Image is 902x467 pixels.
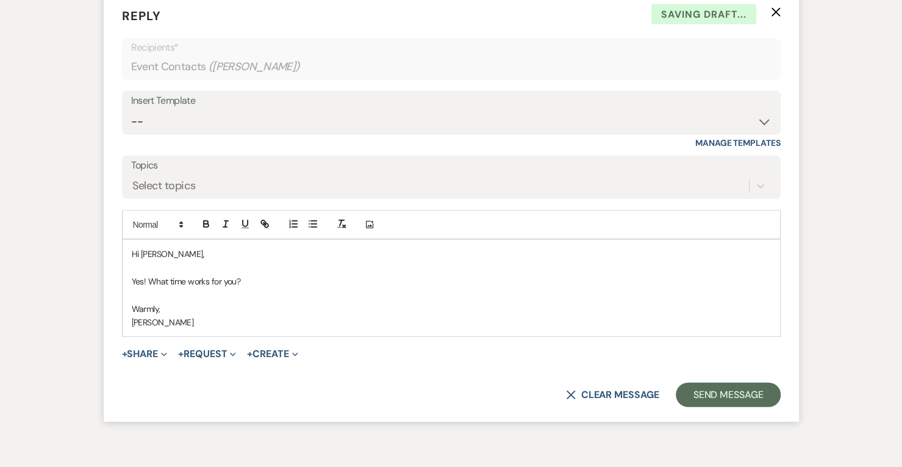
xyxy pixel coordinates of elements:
p: Hi [PERSON_NAME], [132,247,771,261]
p: Yes! What time works for you? [132,275,771,288]
button: Request [178,349,236,359]
span: + [178,349,184,359]
div: Event Contacts [131,55,771,79]
label: Topics [131,157,771,175]
button: Send Message [676,383,780,407]
button: Clear message [566,390,659,400]
button: Create [247,349,298,359]
p: Recipients* [131,40,771,56]
a: Manage Templates [695,137,781,148]
span: Reply [122,8,161,24]
p: Warmly, [132,302,771,316]
span: Saving draft... [651,4,756,25]
span: + [247,349,252,359]
span: ( [PERSON_NAME] ) [209,59,300,75]
p: [PERSON_NAME] [132,316,771,329]
span: + [122,349,127,359]
div: Insert Template [131,92,771,110]
div: Select topics [132,178,196,195]
button: Share [122,349,168,359]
